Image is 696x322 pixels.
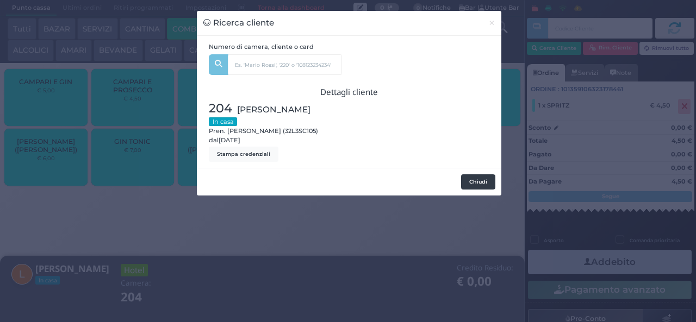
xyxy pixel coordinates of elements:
button: Chiudi [482,11,501,35]
h3: Ricerca cliente [203,17,275,29]
button: Stampa credenziali [209,147,278,162]
span: [DATE] [219,136,240,145]
span: × [488,17,495,29]
div: Pren. [PERSON_NAME] (32L3SC105) dal [203,99,350,162]
span: [PERSON_NAME] [237,103,310,116]
span: 204 [209,99,232,118]
h3: Dettagli cliente [209,87,490,97]
button: Chiudi [461,174,495,190]
input: Es. 'Mario Rossi', '220' o '108123234234' [228,54,342,75]
small: In casa [209,117,237,126]
label: Numero di camera, cliente o card [209,42,314,52]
